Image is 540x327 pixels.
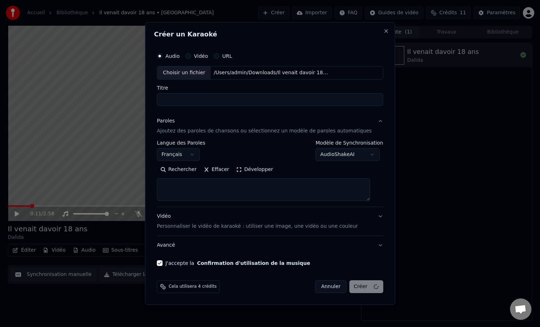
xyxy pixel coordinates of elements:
[165,54,180,59] label: Audio
[197,261,310,266] button: J'accepte la
[157,236,383,255] button: Avancé
[157,117,175,125] div: Paroles
[157,207,383,236] button: VidéoPersonnaliser le vidéo de karaoké : utiliser une image, une vidéo ou une couleur
[211,69,332,76] div: /Users/admin/Downloads/Il venait davoir 18 ans.mp3
[157,213,358,230] div: Vidéo
[233,164,277,175] button: Développer
[154,31,386,37] h2: Créer un Karaoké
[157,66,211,79] div: Choisir un fichier
[222,54,232,59] label: URL
[165,261,310,266] label: J'accepte la
[157,223,358,230] p: Personnaliser le vidéo de karaoké : utiliser une image, une vidéo ou une couleur
[169,284,216,290] span: Cela utilisera 4 crédits
[194,54,208,59] label: Vidéo
[157,127,372,135] p: Ajoutez des paroles de chansons ou sélectionnez un modèle de paroles automatiques
[157,140,205,145] label: Langue des Paroles
[157,140,383,207] div: ParolesAjoutez des paroles de chansons ou sélectionnez un modèle de paroles automatiques
[157,112,383,140] button: ParolesAjoutez des paroles de chansons ou sélectionnez un modèle de paroles automatiques
[316,140,383,145] label: Modèle de Synchronisation
[157,85,383,90] label: Titre
[315,280,346,293] button: Annuler
[157,164,200,175] button: Rechercher
[200,164,232,175] button: Effacer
